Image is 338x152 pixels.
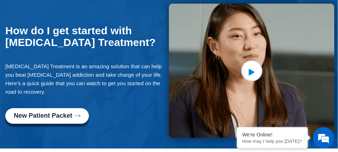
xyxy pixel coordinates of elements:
[5,62,165,96] p: [MEDICAL_DATA] Treatment is an amazing solution that can help you beat [MEDICAL_DATA] addiction a...
[241,60,263,81] a: video-popup
[5,108,89,124] a: New Patient Packet
[242,132,303,138] div: We're Online!
[5,108,165,124] div: Fill-out this new patient packet form to get started with Suboxone Treatment
[242,139,303,144] p: How may I help you today?
[14,112,72,119] span: New Patient Packet
[5,25,165,48] h2: How do I get started with [MEDICAL_DATA] Treatment?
